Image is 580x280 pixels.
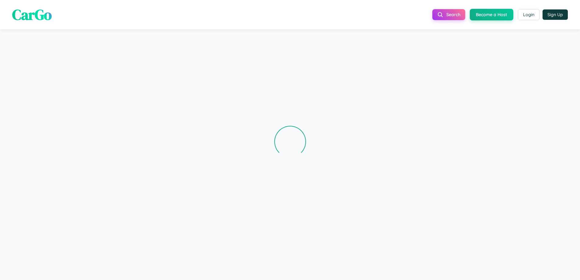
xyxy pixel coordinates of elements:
[518,9,540,20] button: Login
[432,9,465,20] button: Search
[12,5,52,25] span: CarGo
[470,9,513,20] button: Become a Host
[543,9,568,20] button: Sign Up
[446,12,460,17] span: Search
